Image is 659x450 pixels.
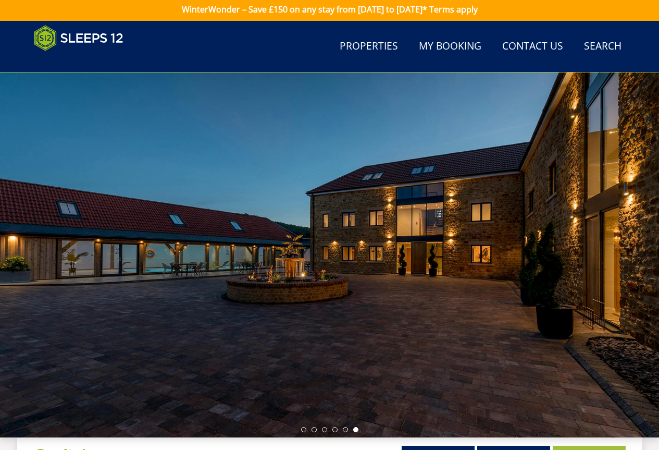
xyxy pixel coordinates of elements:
a: Contact Us [498,35,567,58]
a: Properties [335,35,402,58]
a: Search [580,35,626,58]
img: Sleeps 12 [34,25,123,51]
a: My Booking [415,35,486,58]
iframe: Customer reviews powered by Trustpilot [29,57,138,66]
